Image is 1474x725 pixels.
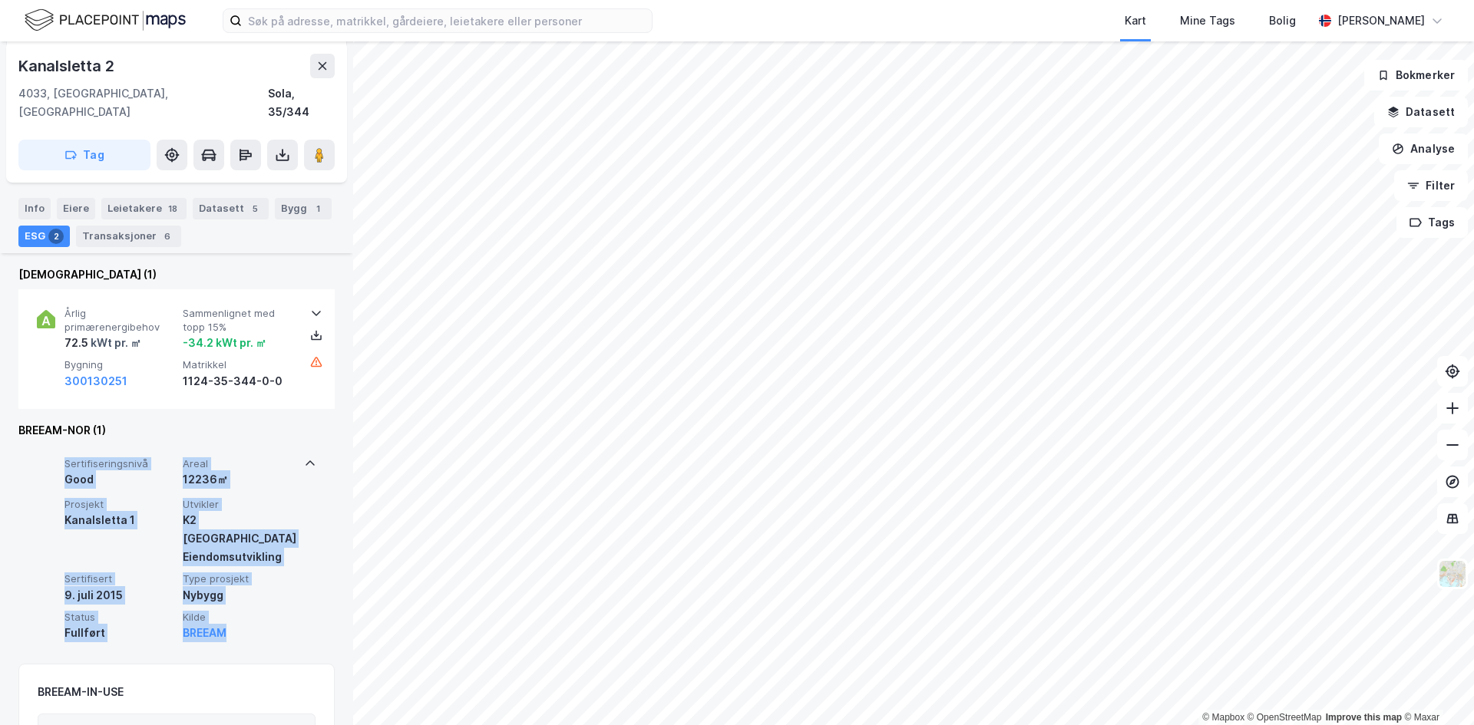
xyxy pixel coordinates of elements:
div: Fullført [64,624,177,642]
div: 1124-35-344-0-0 [183,372,295,391]
div: 18 [165,201,180,216]
div: 5 [247,201,263,216]
span: Prosjekt [64,498,177,511]
div: 4033, [GEOGRAPHIC_DATA], [GEOGRAPHIC_DATA] [18,84,268,121]
img: logo.f888ab2527a4732fd821a326f86c7f29.svg [25,7,186,34]
div: Leietakere [101,198,187,219]
span: Sertifisert [64,572,177,585]
div: Bygg [275,198,332,219]
div: [PERSON_NAME] [1337,12,1425,30]
div: Info [18,198,51,219]
div: Kart [1125,12,1146,30]
div: Kanalsletta 2 [18,54,117,78]
span: Type prosjekt [183,572,295,585]
a: Mapbox [1202,712,1244,723]
span: Utvikler [183,498,295,511]
div: 6 [160,229,175,244]
span: Areal [183,457,295,470]
div: 9. juli 2015 [64,586,177,605]
button: BREEAM [183,624,226,642]
div: BREEAM-IN-USE [38,683,124,701]
span: Bygning [64,358,177,371]
span: Sertifiseringsnivå [64,457,177,470]
div: Nybygg [183,586,295,605]
span: Årlig primærenergibehov [64,307,177,334]
div: K2 [GEOGRAPHIC_DATA] Eiendomsutvikling [183,511,295,566]
span: Sammenlignet med topp 15% [183,307,295,334]
span: Kilde [183,611,295,624]
div: Datasett [193,198,269,219]
div: Kanalsletta 1 [64,511,177,529]
button: Bokmerker [1364,60,1468,91]
div: 2 [48,229,64,244]
div: ESG [18,226,70,247]
button: Tag [18,140,150,170]
div: Eiere [57,198,95,219]
button: 300130251 [64,372,127,391]
div: BREEAM-NOR (1) [18,421,335,440]
div: Good [64,470,177,489]
div: Bolig [1269,12,1296,30]
img: Z [1438,559,1467,588]
div: 12236㎡ [183,470,295,489]
span: Status [64,611,177,624]
div: 72.5 [64,334,141,352]
button: Tags [1396,207,1468,238]
div: 1 [310,201,326,216]
div: Mine Tags [1180,12,1235,30]
div: [DEMOGRAPHIC_DATA] (1) [18,265,335,284]
a: Improve this map [1326,712,1402,723]
div: -34.2 kWt pr. ㎡ [183,334,266,352]
button: Datasett [1374,97,1468,127]
span: Matrikkel [183,358,295,371]
a: OpenStreetMap [1248,712,1322,723]
input: Søk på adresse, matrikkel, gårdeiere, leietakere eller personer [242,9,652,32]
div: kWt pr. ㎡ [88,334,141,352]
div: Sola, 35/344 [268,84,335,121]
button: Analyse [1379,133,1468,164]
iframe: Chat Widget [1397,651,1474,725]
button: Filter [1394,170,1468,201]
div: Transaksjoner [76,226,181,247]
